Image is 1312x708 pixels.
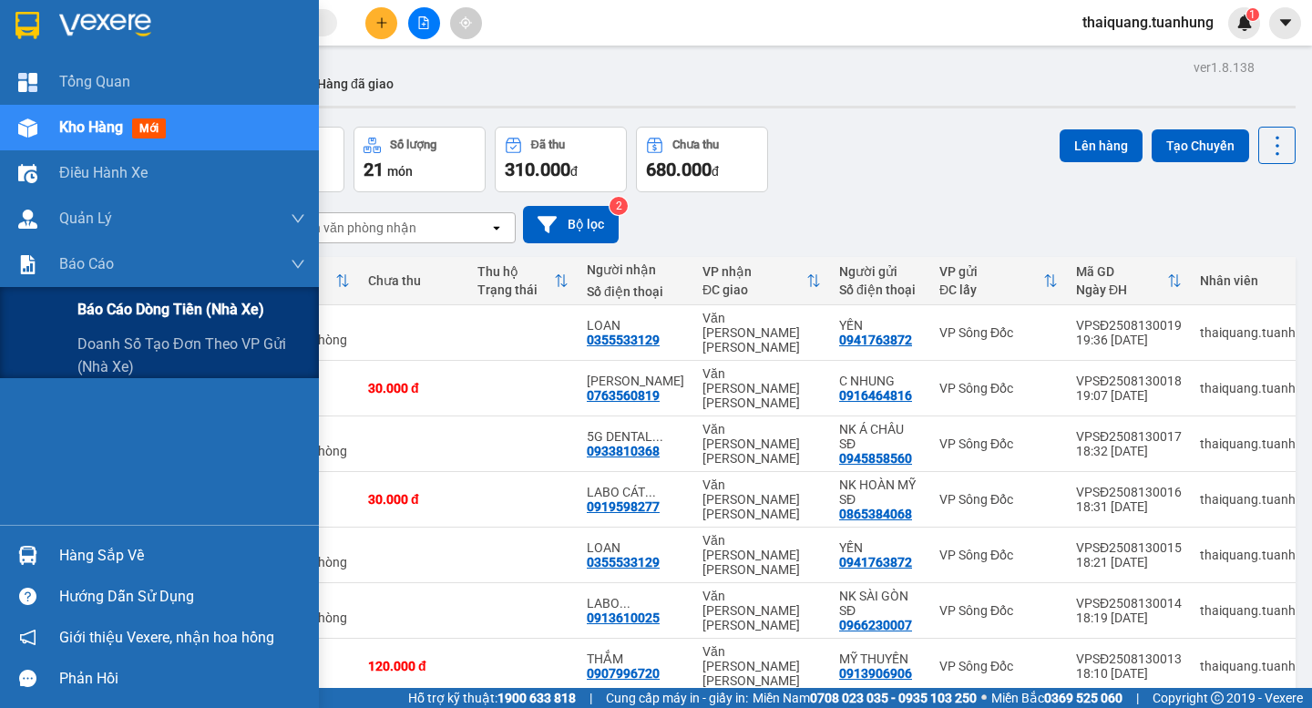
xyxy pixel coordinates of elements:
button: plus [365,7,397,39]
span: đ [570,164,578,179]
div: Đã thu [531,139,565,151]
div: VP gửi [939,264,1043,279]
div: VPSĐ2508130013 [1076,652,1182,666]
div: VPSĐ2508130017 [1076,429,1182,444]
img: warehouse-icon [18,210,37,229]
div: 5G DENTAL LAB [587,429,684,444]
span: | [1136,688,1139,708]
div: ĐC lấy [939,282,1043,297]
button: Bộ lọc [523,206,619,243]
div: Văn [PERSON_NAME] [PERSON_NAME] [702,422,821,466]
div: Số lượng [390,139,436,151]
span: Miền Nam [753,688,977,708]
div: 0966230007 [839,618,912,632]
div: VP Sông Đốc [939,436,1058,451]
div: 0933810368 [587,444,660,458]
div: VP Sông Đốc [939,659,1058,673]
div: 18:21 [DATE] [1076,555,1182,569]
div: VP Sông Đốc [939,603,1058,618]
span: copyright [1211,692,1224,704]
span: Doanh số tạo đơn theo VP gửi (nhà xe) [77,333,305,378]
span: message [19,670,36,687]
div: LOAN [587,318,684,333]
div: YẾN [839,540,921,555]
div: NK Á CHÂU SĐ [839,422,921,451]
div: VP Sông Đốc [939,492,1058,507]
strong: 0708 023 035 - 0935 103 250 [810,691,977,705]
span: ⚪️ [981,694,987,702]
span: Tổng Quan [59,70,130,93]
span: 1 [1249,8,1256,21]
span: ... [645,485,656,499]
th: Toggle SortBy [468,257,578,305]
div: VPSĐ2508130014 [1076,596,1182,611]
img: solution-icon [18,255,37,274]
img: logo-vxr [15,12,39,39]
div: ĐC giao [702,282,806,297]
span: | [589,688,592,708]
sup: 1 [1246,8,1259,21]
div: LABO DIAMOND [587,596,684,611]
button: Hàng đã giao [302,62,408,106]
div: C THANH [587,374,684,388]
span: Giới thiệu Vexere, nhận hoa hồng [59,626,274,649]
button: file-add [408,7,440,39]
span: Báo cáo dòng tiền (nhà xe) [77,298,264,321]
div: Chưa thu [672,139,719,151]
span: file-add [417,16,430,29]
div: VPSĐ2508130016 [1076,485,1182,499]
span: Kho hàng [59,118,123,136]
div: NK SÀI GÒN SĐ [839,589,921,618]
div: LOAN [587,540,684,555]
div: Số điện thoại [587,284,684,299]
button: aim [450,7,482,39]
div: Thu hộ [477,264,554,279]
span: aim [459,16,472,29]
div: Văn [PERSON_NAME] [PERSON_NAME] [702,477,821,521]
div: 0355533129 [587,333,660,347]
span: 310.000 [505,159,570,180]
div: 19:07 [DATE] [1076,388,1182,403]
div: Người gửi [839,264,921,279]
div: LABO CÁT TƯỜNG [587,485,684,499]
div: 19:36 [DATE] [1076,333,1182,347]
div: Văn [PERSON_NAME] [PERSON_NAME] [702,589,821,632]
div: 0913610025 [587,611,660,625]
div: Hàng sắp về [59,542,305,569]
div: MỸ THUYỀN [839,652,921,666]
img: icon-new-feature [1236,15,1253,31]
svg: open [489,221,504,235]
div: VPSĐ2508130018 [1076,374,1182,388]
div: Phản hồi [59,665,305,693]
div: YẾN [839,318,921,333]
button: Tạo Chuyến [1152,129,1249,162]
div: NK HOÀN MỸ SĐ [839,477,921,507]
div: 18:32 [DATE] [1076,444,1182,458]
button: Lên hàng [1060,129,1143,162]
span: mới [132,118,166,139]
span: caret-down [1277,15,1294,31]
div: Văn [PERSON_NAME] [PERSON_NAME] [702,311,821,354]
div: 0907996720 [587,666,660,681]
div: Ngày ĐH [1076,282,1167,297]
div: Mã GD [1076,264,1167,279]
span: Điều hành xe [59,161,148,184]
strong: 1900 633 818 [497,691,576,705]
div: Văn [PERSON_NAME] [PERSON_NAME] [702,644,821,688]
div: 18:10 [DATE] [1076,666,1182,681]
div: 0919598277 [587,499,660,514]
th: Toggle SortBy [1067,257,1191,305]
div: Số điện thoại [839,282,921,297]
div: Chưa thu [368,273,459,288]
div: Văn [PERSON_NAME] [PERSON_NAME] [702,366,821,410]
div: VP nhận [702,264,806,279]
div: 0913906906 [839,666,912,681]
span: plus [375,16,388,29]
span: notification [19,629,36,646]
img: warehouse-icon [18,118,37,138]
span: Hỗ trợ kỹ thuật: [408,688,576,708]
span: ... [652,429,663,444]
div: 18:19 [DATE] [1076,611,1182,625]
span: Miền Bắc [991,688,1122,708]
div: VP Sông Đốc [939,548,1058,562]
